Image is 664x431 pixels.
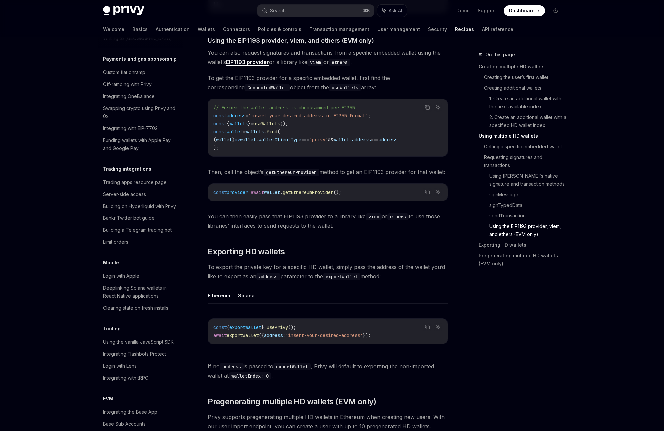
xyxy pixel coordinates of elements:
a: ethers [387,213,409,220]
div: Bankr Twitter bot guide [103,214,155,222]
a: 1. Create an additional wallet with the next available index [489,93,566,112]
span: exportWallet [227,332,259,338]
code: exportWallet [323,273,360,280]
a: Creating additional wallets [484,83,566,93]
a: Custom fiat onramp [98,66,183,78]
div: Swapping crypto using Privy and 0x [103,104,179,120]
span: . [264,129,267,135]
code: ethers [387,213,409,220]
a: Transaction management [309,21,369,37]
div: Base Sub Accounts [103,420,146,428]
span: On this page [485,51,515,59]
button: Ethereum [208,288,230,303]
code: address [256,273,280,280]
span: = [243,129,245,135]
a: API reference [482,21,513,37]
span: Exporting HD wallets [208,246,285,257]
span: Using the EIP1193 provider, viem, and ethers (EVM only) [208,36,374,45]
span: wallets [229,121,248,127]
a: EIP1193 provider [226,59,269,66]
a: Integrating the Base App [98,406,183,418]
a: Exporting HD wallets [479,240,566,250]
div: Search... [270,7,289,15]
a: Integrating with EIP-7702 [98,122,183,134]
span: wallet [240,137,256,143]
span: 'privy' [309,137,328,143]
a: Funding wallets with Apple Pay and Google Pay [98,134,183,154]
h5: EVM [103,395,113,403]
a: Recipes [455,21,474,37]
code: useWallets [329,84,361,91]
span: === [301,137,309,143]
code: viem [366,213,382,220]
div: Integrating OneBalance [103,92,155,100]
span: wallet [216,137,232,143]
span: wallet [333,137,349,143]
span: => [235,137,240,143]
span: 'insert-your-desired-address-in-EIP55-format' [248,113,368,119]
span: const [213,129,227,135]
a: 2. Create an additional wallet with a specified HD wallet index [489,112,566,131]
span: To export the private key for a specific HD wallet, simply pass the address of the wallet you’d l... [208,262,448,281]
a: Using the EIP1193 provider, viem, and ethers (EVM only) [489,221,566,240]
span: = [264,324,267,330]
span: const [213,324,227,330]
span: Ask AI [389,7,402,14]
a: Limit orders [98,236,183,248]
div: Building on Hyperliquid with Privy [103,202,176,210]
code: walletIndex: 0 [229,372,271,380]
code: ConnectedWallet [245,84,290,91]
a: Deeplinking Solana wallets in React Native applications [98,282,183,302]
button: Ask AI [434,188,442,196]
span: address [227,113,245,119]
div: Trading apps resource page [103,178,166,186]
button: Ask AI [377,5,407,17]
div: Integrating Flashbots Protect [103,350,166,358]
span: (); [333,189,341,195]
div: Login with Lens [103,362,137,370]
button: Toggle dark mode [550,5,561,16]
span: getEthereumProvider [283,189,333,195]
h5: Mobile [103,259,119,267]
span: ⌘ K [363,8,370,13]
a: viem [366,213,382,220]
a: Welcome [103,21,124,37]
a: Trading apps resource page [98,176,183,188]
div: Integrating the Base App [103,408,157,416]
span: You can also request signatures and transactions from a specific embedded wallet using the wallet... [208,48,448,67]
span: const [213,189,227,195]
div: Integrating with tRPC [103,374,148,382]
span: wallet [264,189,280,195]
span: Then, call the object’s method to get an EIP1193 provider for that wallet: [208,167,448,177]
span: await [213,332,227,338]
a: signTypedData [489,200,566,211]
a: signMessage [489,189,566,200]
span: === [371,137,379,143]
div: Server-side access [103,190,146,198]
a: Using the vanilla JavaScript SDK [98,336,183,348]
div: Integrating with EIP-7702 [103,124,158,132]
code: viem [307,59,323,66]
span: { [227,121,229,127]
a: Server-side access [98,188,183,200]
a: Clearing state on fresh installs [98,302,183,314]
button: Ask AI [434,103,442,112]
button: Copy the contents from the code block [423,188,432,196]
a: Creating the user’s first wallet [484,72,566,83]
span: usePrivy [267,324,288,330]
a: Swapping crypto using Privy and 0x [98,102,183,122]
span: . [349,137,352,143]
a: Building a Telegram trading bot [98,224,183,236]
span: } [248,121,251,127]
div: Off-ramping with Privy [103,80,152,88]
span: address [379,137,397,143]
div: Limit orders [103,238,128,246]
a: Requesting signatures and transactions [484,152,566,171]
span: Dashboard [509,7,535,14]
span: wallet [227,129,243,135]
a: Dashboard [504,5,545,16]
button: Copy the contents from the code block [423,103,432,112]
code: getEthereumProvider [263,169,319,176]
code: address [220,363,244,370]
a: Getting a specific embedded wallet [484,141,566,152]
